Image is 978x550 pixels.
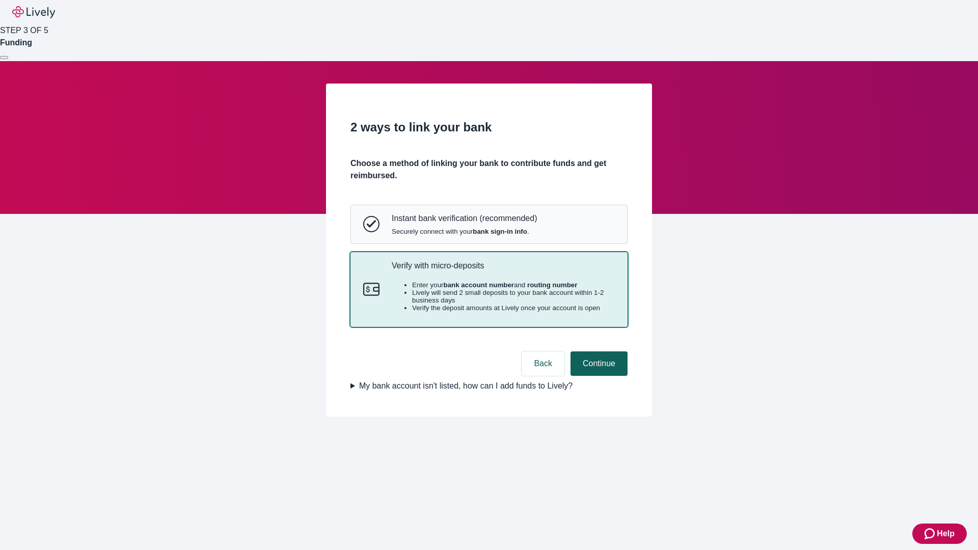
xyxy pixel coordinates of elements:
svg: Zendesk support icon [925,528,937,540]
strong: routing number [527,281,577,289]
li: Enter your and [412,281,615,289]
h2: 2 ways to link your bank [350,118,628,136]
button: Continue [570,351,628,376]
button: Zendesk support iconHelp [912,524,967,544]
p: Verify with micro-deposits [392,261,615,270]
summary: My bank account isn't listed, how can I add funds to Lively? [350,380,628,392]
span: Securely connect with your . [392,228,537,235]
img: Lively [12,6,55,18]
p: Instant bank verification (recommended) [392,213,537,223]
span: Help [937,528,955,540]
button: Micro-depositsVerify with micro-depositsEnter yourbank account numberand routing numberLively wil... [351,253,627,327]
strong: bank sign-in info [473,228,527,235]
svg: Instant bank verification [363,216,379,232]
svg: Micro-deposits [363,281,379,297]
strong: bank account number [444,281,514,289]
button: Back [522,351,564,376]
button: Instant bank verificationInstant bank verification (recommended)Securely connect with yourbank si... [351,205,627,243]
h4: Choose a method of linking your bank to contribute funds and get reimbursed. [350,157,628,182]
li: Lively will send 2 small deposits to your bank account within 1-2 business days [412,289,615,304]
li: Verify the deposit amounts at Lively once your account is open [412,304,615,312]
